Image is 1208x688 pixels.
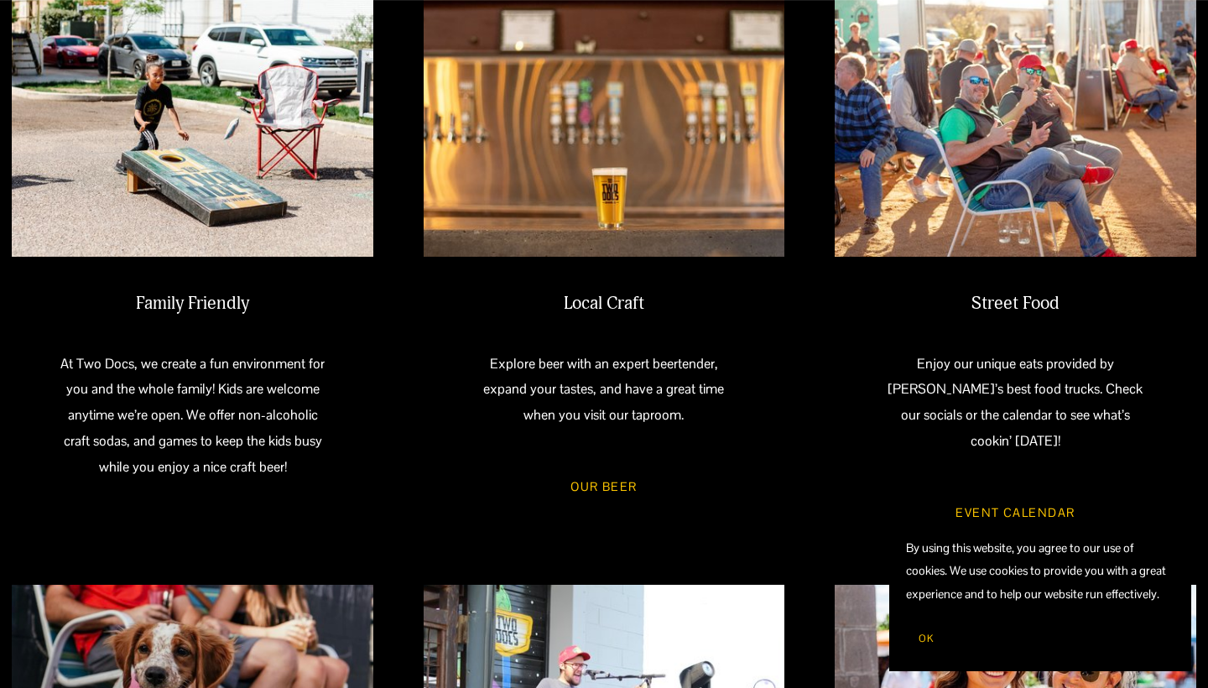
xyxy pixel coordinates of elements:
p: Explore beer with an expert beertender, expand your tastes, and have a great time when you visit ... [469,352,740,429]
h2: Local Craft [469,293,740,315]
a: Event Calendar [931,491,1099,535]
h2: Street Food [880,293,1151,315]
a: Our Beer [546,465,661,509]
section: Cookie banner [889,520,1191,671]
p: At Two Docs, we create a fun environment for you and the whole family! Kids are welcome anytime w... [57,352,328,481]
span: OK [919,632,934,645]
button: OK [906,623,946,654]
p: By using this website, you agree to our use of cookies. We use cookies to provide you with a grea... [906,537,1174,606]
h2: Family Friendly [57,293,328,315]
p: Enjoy our unique eats provided by [PERSON_NAME]’s best food trucks. Check our socials or the cale... [880,352,1151,455]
